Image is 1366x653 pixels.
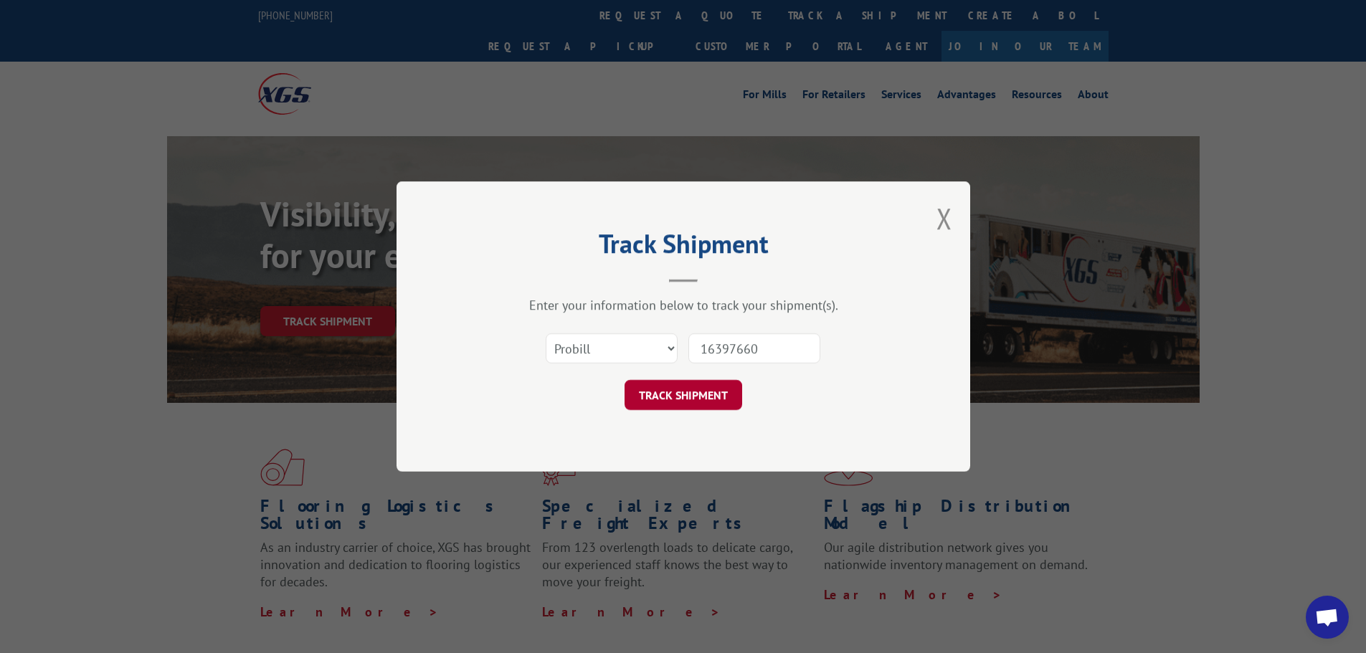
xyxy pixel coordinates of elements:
h2: Track Shipment [468,234,898,261]
div: Enter your information below to track your shipment(s). [468,297,898,313]
input: Number(s) [688,333,820,363]
button: Close modal [936,199,952,237]
a: Open chat [1306,596,1349,639]
button: TRACK SHIPMENT [625,380,742,410]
